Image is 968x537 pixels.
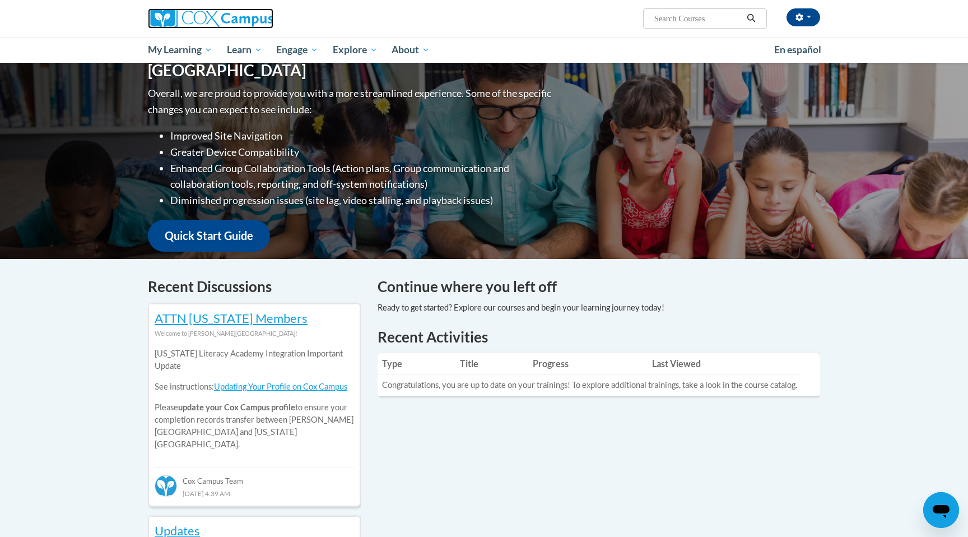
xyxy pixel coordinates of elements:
th: Progress [528,353,648,375]
li: Diminished progression issues (site lag, video stalling, and playback issues) [170,192,554,209]
div: Please to ensure your completion records transfer between [PERSON_NAME][GEOGRAPHIC_DATA] and [US_... [155,340,354,459]
li: Greater Device Compatibility [170,144,554,160]
input: Search Courses [653,12,743,25]
a: Engage [269,37,325,63]
a: En español [767,38,829,62]
a: Explore [325,37,385,63]
div: Welcome to [PERSON_NAME][GEOGRAPHIC_DATA]! [155,327,354,340]
li: Improved Site Navigation [170,128,554,144]
b: update your Cox Campus profile [178,402,295,412]
a: ATTN [US_STATE] Members [155,311,308,326]
img: Cox Campus Team [155,475,177,497]
a: About [385,37,438,63]
h4: Recent Discussions [148,276,361,298]
img: Cox Campus [148,8,273,29]
div: [DATE] 4:39 AM [155,487,354,499]
li: Enhanced Group Collaboration Tools (Action plans, Group communication and collaboration tools, re... [170,160,554,193]
td: Congratulations, you are up to date on your trainings! To explore additional trainings, take a lo... [378,375,802,396]
button: Search [743,12,760,25]
h4: Continue where you left off [378,276,820,298]
a: Cox Campus [148,8,361,29]
p: See instructions: [155,381,354,393]
button: Account Settings [787,8,820,26]
span: Explore [333,43,378,57]
span: Learn [227,43,262,57]
th: Title [455,353,529,375]
p: [US_STATE] Literacy Academy Integration Important Update [155,348,354,372]
span: About [392,43,430,57]
span: Engage [276,43,318,57]
h1: Recent Activities [378,327,820,347]
iframe: Button to launch messaging window [923,492,959,528]
a: Quick Start Guide [148,220,270,252]
a: Updating Your Profile on Cox Campus [214,382,347,391]
span: En español [774,44,821,55]
p: Overall, we are proud to provide you with a more streamlined experience. Some of the specific cha... [148,85,554,118]
div: Main menu [131,37,837,63]
a: Learn [220,37,269,63]
span: My Learning [148,43,212,57]
a: My Learning [141,37,220,63]
th: Type [378,353,455,375]
th: Last Viewed [648,353,802,375]
div: Cox Campus Team [155,467,354,487]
